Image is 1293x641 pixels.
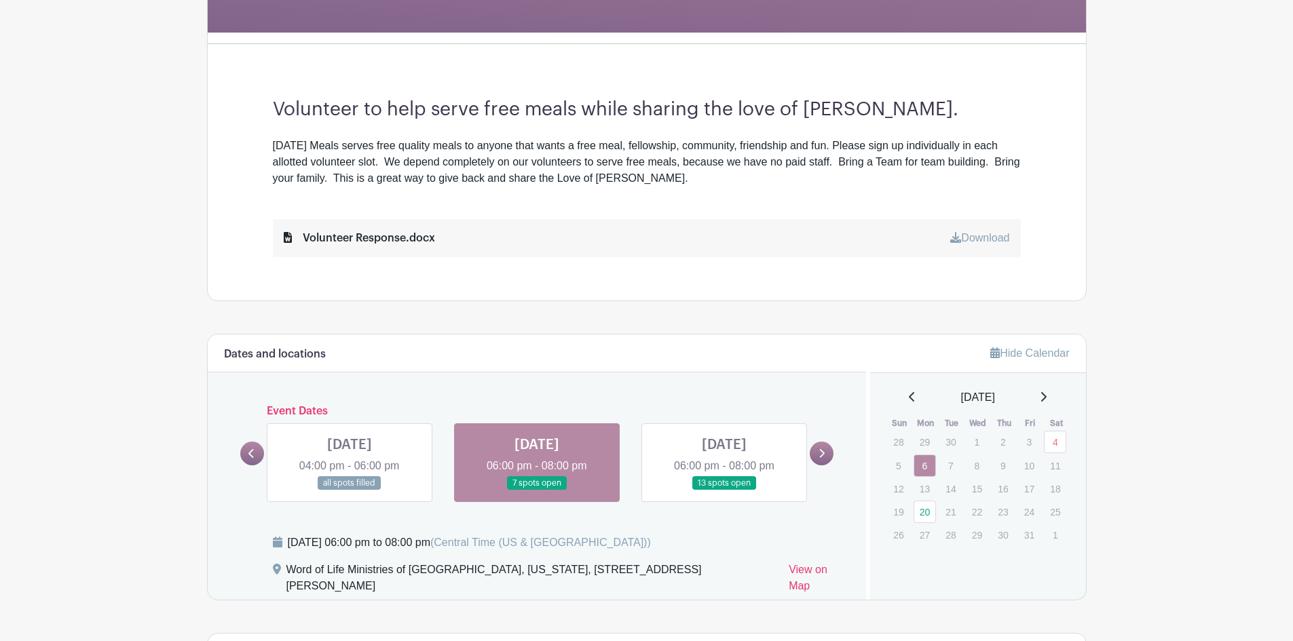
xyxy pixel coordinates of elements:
p: 7 [939,455,962,476]
th: Tue [939,416,965,430]
span: (Central Time (US & [GEOGRAPHIC_DATA])) [430,537,651,548]
p: 18 [1044,478,1066,499]
p: 16 [992,478,1014,499]
p: 29 [914,431,936,452]
p: 17 [1018,478,1041,499]
h6: Dates and locations [224,348,326,361]
a: View on Map [789,562,850,600]
p: 3 [1018,431,1041,452]
th: Sat [1043,416,1070,430]
p: 28 [939,524,962,545]
a: 20 [914,501,936,523]
h3: Volunteer to help serve free meals while sharing the love of [PERSON_NAME]. [273,98,1021,121]
span: [DATE] [961,389,995,406]
p: 27 [914,524,936,545]
p: 9 [992,455,1014,476]
p: 11 [1044,455,1066,476]
h6: Event Dates [264,405,810,418]
p: 28 [887,431,910,452]
p: 1 [1044,524,1066,545]
a: 6 [914,454,936,477]
p: 24 [1018,501,1041,522]
p: 21 [939,501,962,522]
p: 2 [992,431,1014,452]
p: 19 [887,501,910,522]
a: 4 [1044,431,1066,453]
p: 13 [914,478,936,499]
th: Sun [886,416,913,430]
p: 25 [1044,501,1066,522]
p: 30 [939,431,962,452]
a: Download [950,232,1009,244]
p: 12 [887,478,910,499]
p: 5 [887,455,910,476]
p: 31 [1018,524,1041,545]
div: [DATE] 06:00 pm to 08:00 pm [288,535,651,551]
p: 29 [966,524,988,545]
a: Hide Calendar [990,347,1069,359]
div: Word of Life Ministries of [GEOGRAPHIC_DATA], [US_STATE], [STREET_ADDRESS][PERSON_NAME] [286,562,779,600]
p: 10 [1018,455,1041,476]
th: Thu [991,416,1017,430]
th: Wed [965,416,992,430]
p: 1 [966,431,988,452]
th: Fri [1017,416,1044,430]
div: [DATE] Meals serves free quality meals to anyone that wants a free meal, fellowship, community, f... [273,138,1021,187]
div: Volunteer Response.docx [284,230,435,246]
p: 8 [966,455,988,476]
p: 22 [966,501,988,522]
p: 23 [992,501,1014,522]
p: 30 [992,524,1014,545]
p: 26 [887,524,910,545]
th: Mon [913,416,939,430]
p: 15 [966,478,988,499]
p: 14 [939,478,962,499]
